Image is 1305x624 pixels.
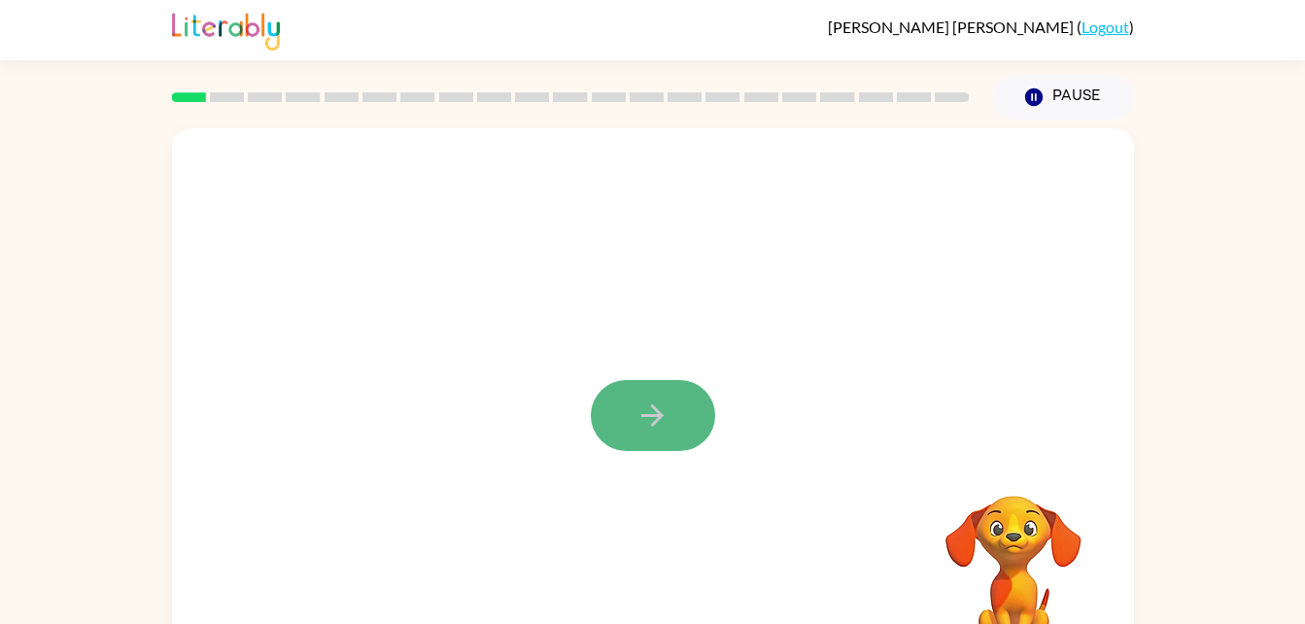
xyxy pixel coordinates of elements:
[828,17,1134,36] div: ( )
[172,8,280,51] img: Literably
[1082,17,1129,36] a: Logout
[993,75,1134,120] button: Pause
[828,17,1077,36] span: [PERSON_NAME] [PERSON_NAME]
